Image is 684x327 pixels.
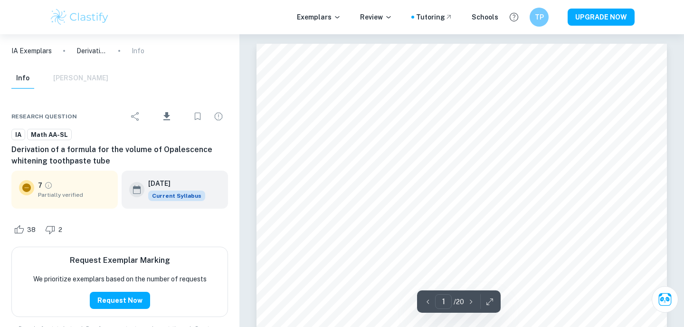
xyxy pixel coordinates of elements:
span: Research question [11,112,77,121]
h6: Derivation of a formula for the volume of Opalescence whitening toothpaste tube [11,144,228,167]
button: TP [530,8,549,27]
div: Like [11,222,41,237]
div: Download [147,104,186,129]
a: Tutoring [416,12,453,22]
div: Share [126,107,145,126]
img: Clastify logo [49,8,110,27]
p: We prioritize exemplars based on the number of requests [33,274,207,284]
button: Request Now [90,292,150,309]
span: 38 [22,225,41,235]
span: 2 [53,225,67,235]
div: Bookmark [188,107,207,126]
a: Schools [472,12,498,22]
p: 7 [38,180,42,191]
span: Math AA-SL [28,130,71,140]
p: Review [360,12,392,22]
div: Report issue [209,107,228,126]
p: Derivation of a formula for the volume of Opalescence whitening toothpaste tube [76,46,107,56]
h6: Request Exemplar Marking [70,255,170,266]
h6: [DATE] [148,178,198,189]
h6: TP [534,12,545,22]
span: Partially verified [38,191,110,199]
p: / 20 [454,297,464,307]
span: Current Syllabus [148,191,205,201]
button: Info [11,68,34,89]
a: IA [11,129,25,141]
span: IA [12,130,25,140]
a: Grade partially verified [44,181,53,190]
a: IA Exemplars [11,46,52,56]
button: Help and Feedback [506,9,522,25]
div: This exemplar is based on the current syllabus. Feel free to refer to it for inspiration/ideas wh... [148,191,205,201]
button: Ask Clai [652,286,678,313]
div: Dislike [43,222,67,237]
button: UPGRADE NOW [568,9,635,26]
p: Info [132,46,144,56]
p: Exemplars [297,12,341,22]
a: Math AA-SL [27,129,72,141]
